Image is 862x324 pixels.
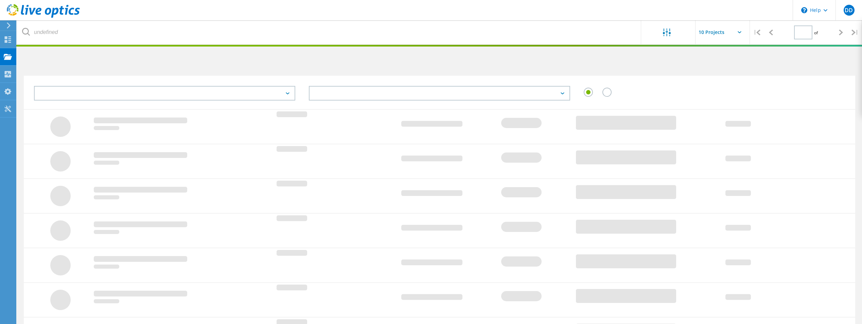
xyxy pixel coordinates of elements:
[17,20,641,44] input: undefined
[7,14,80,19] a: Live Optics Dashboard
[848,20,862,44] div: |
[750,20,764,44] div: |
[845,7,853,13] span: DD
[801,7,807,13] svg: \n
[814,30,818,36] span: of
